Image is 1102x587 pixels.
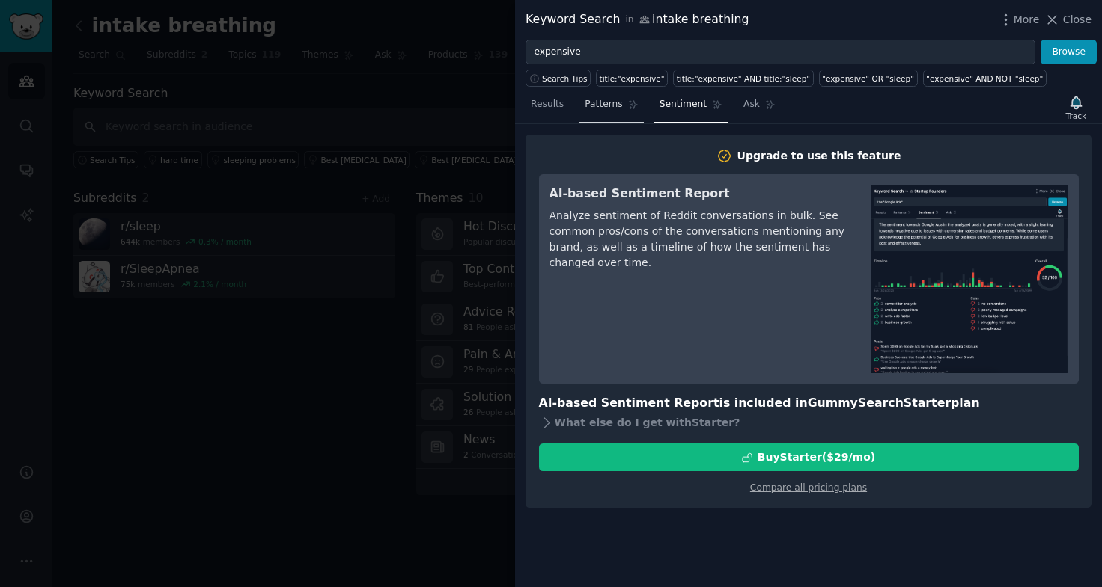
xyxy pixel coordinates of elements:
div: Keyword Search intake breathing [526,10,749,29]
span: Results [531,98,564,111]
div: Buy Starter ($ 29 /mo ) [758,449,875,465]
div: "expensive" AND NOT "sleep" [926,73,1043,84]
button: Track [1061,92,1092,123]
span: Ask [743,98,760,111]
span: GummySearch Starter [808,396,951,410]
button: More [998,12,1040,28]
h3: AI-based Sentiment Report is included in plan [539,394,1079,413]
a: Ask [738,93,781,123]
button: Browse [1041,40,1097,65]
input: Try a keyword related to your business [526,40,1035,65]
span: Patterns [585,98,622,111]
div: Analyze sentiment of Reddit conversations in bulk. See common pros/cons of the conversations ment... [550,208,850,271]
div: What else do I get with Starter ? [539,412,1079,433]
div: Upgrade to use this feature [737,148,901,164]
span: in [625,13,633,27]
img: AI-based Sentiment Report [871,185,1068,373]
a: Sentiment [654,93,728,123]
span: Search Tips [542,73,588,84]
a: Patterns [579,93,643,123]
a: "expensive" OR "sleep" [819,70,918,87]
span: Close [1063,12,1092,28]
a: Compare all pricing plans [750,482,867,493]
div: title:"expensive" [600,73,665,84]
button: BuyStarter($29/mo) [539,443,1079,471]
a: title:"expensive" AND title:"sleep" [673,70,814,87]
span: More [1014,12,1040,28]
div: Track [1066,111,1086,121]
a: "expensive" AND NOT "sleep" [923,70,1047,87]
span: Sentiment [660,98,707,111]
button: Close [1044,12,1092,28]
div: title:"expensive" AND title:"sleep" [677,73,811,84]
button: Search Tips [526,70,591,87]
h3: AI-based Sentiment Report [550,185,850,203]
a: title:"expensive" [596,70,668,87]
a: Results [526,93,569,123]
div: "expensive" OR "sleep" [822,73,914,84]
